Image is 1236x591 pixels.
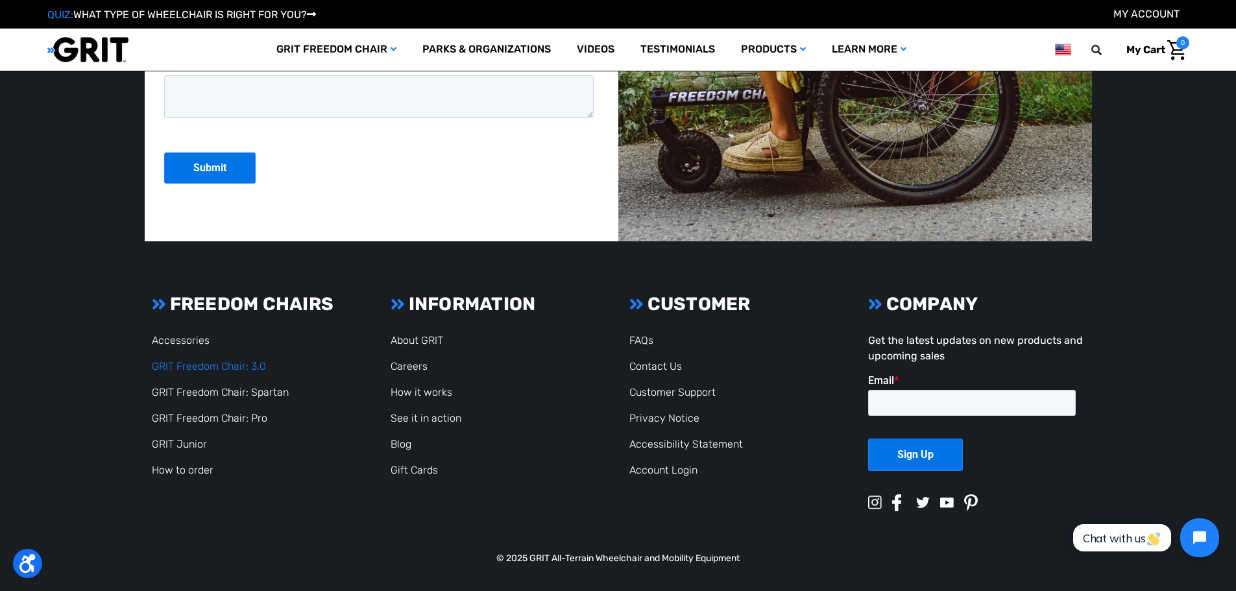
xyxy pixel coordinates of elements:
[1059,507,1230,568] iframe: Tidio Chat
[916,497,930,508] img: twitter
[964,494,978,511] img: pinterest
[1117,36,1189,64] a: Cart with 0 items
[629,334,653,346] a: FAQs
[152,438,207,450] a: GRIT Junior
[152,386,289,398] a: GRIT Freedom Chair: Spartan
[152,293,367,315] h3: FREEDOM CHAIRS
[1167,40,1186,60] img: Cart
[892,494,902,511] img: facebook
[47,36,128,63] img: GRIT All-Terrain Wheelchair and Mobility Equipment
[391,386,452,398] a: How it works
[47,8,316,21] a: QUIZ:WHAT TYPE OF WHEELCHAIR IS RIGHT FOR YOU?
[819,29,919,71] a: Learn More
[629,360,682,372] a: Contact Us
[868,374,1084,482] iframe: Form 1
[263,29,409,71] a: GRIT Freedom Chair
[152,334,210,346] a: Accessories
[629,293,845,315] h3: CUSTOMER
[152,412,267,424] a: GRIT Freedom Chair: Pro
[629,386,716,398] a: Customer Support
[391,464,438,476] a: Gift Cards
[868,496,882,509] img: instagram
[391,334,443,346] a: About GRIT
[391,360,428,372] a: Careers
[1097,36,1117,64] input: Search
[564,29,627,71] a: Videos
[391,293,606,315] h3: INFORMATION
[868,293,1084,315] h3: COMPANY
[47,8,73,21] span: QUIZ:
[627,29,728,71] a: Testimonials
[391,438,411,450] a: Blog
[1055,42,1071,58] img: us.png
[1113,8,1180,20] a: Account
[217,53,287,66] span: Phone Number
[1176,36,1189,49] span: 0
[152,360,266,372] a: GRIT Freedom Chair: 3.0
[1126,43,1165,56] span: My Cart
[145,551,1092,565] p: © 2025 GRIT All-Terrain Wheelchair and Mobility Equipment
[728,29,819,71] a: Products
[391,412,461,424] a: See it in action
[868,333,1084,364] p: Get the latest updates on new products and upcoming sales
[940,498,954,508] img: youtube
[409,29,564,71] a: Parks & Organizations
[152,464,213,476] a: How to order
[629,412,699,424] a: Privacy Notice
[629,438,743,450] a: Accessibility Statement
[629,464,697,476] a: Account Login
